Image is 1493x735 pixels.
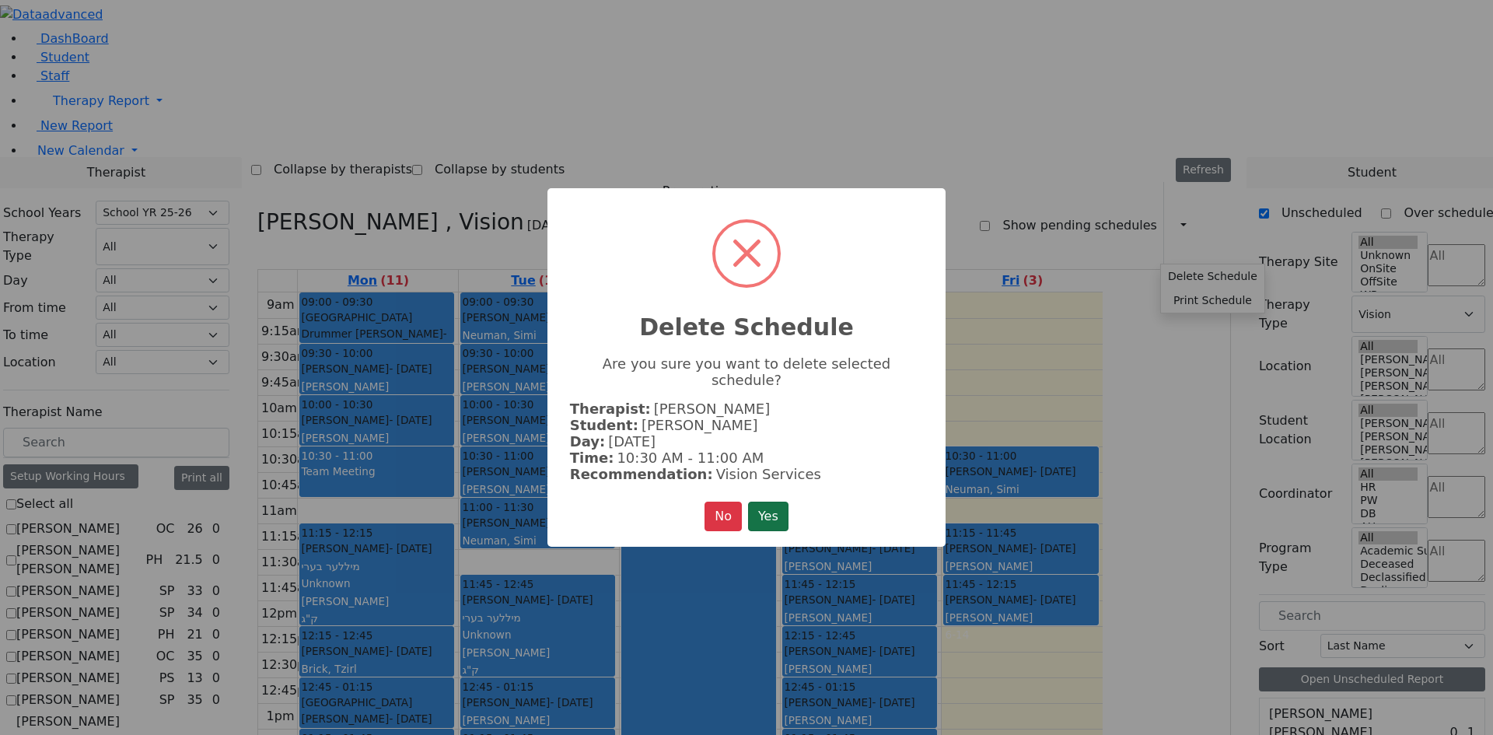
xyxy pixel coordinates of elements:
[617,450,764,466] span: 10:30 AM - 11:00 AM
[570,466,713,482] strong: Recommendation:
[716,466,821,482] span: Vision Services
[570,450,614,466] strong: Time:
[547,295,946,341] h2: Delete Schedule
[570,355,923,388] p: Are you sure you want to delete selected schedule?
[608,433,656,450] span: [DATE]
[748,502,788,531] button: Yes
[654,401,771,417] span: [PERSON_NAME]
[570,433,605,450] strong: Day:
[570,401,651,417] strong: Therapist:
[570,417,638,433] strong: Student:
[642,417,758,433] span: [PERSON_NAME]
[705,502,742,531] button: No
